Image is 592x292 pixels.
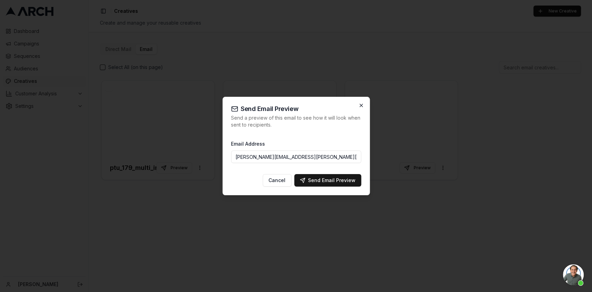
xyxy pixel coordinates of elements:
button: Cancel [263,174,291,187]
button: Send Email Preview [294,174,361,187]
input: Enter email address to receive preview [231,151,361,163]
p: Send a preview of this email to see how it will look when sent to recipients. [231,114,361,128]
label: Email Address [231,141,265,147]
div: Send Email Preview [300,177,355,184]
h2: Send Email Preview [231,105,361,112]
